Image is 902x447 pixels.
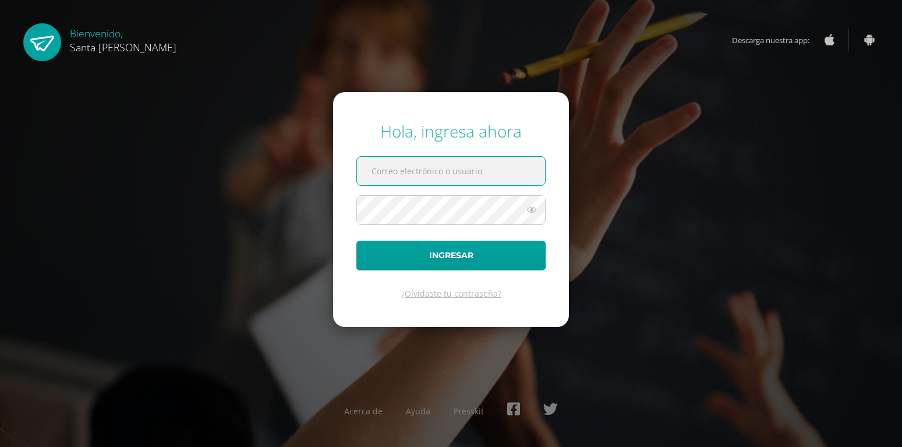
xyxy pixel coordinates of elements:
a: Presskit [454,406,484,417]
input: Correo electrónico o usuario [357,157,545,185]
span: Descarga nuestra app: [732,29,821,51]
div: Bienvenido, [70,23,176,54]
a: Acerca de [344,406,383,417]
a: Ayuda [406,406,430,417]
span: Santa [PERSON_NAME] [70,40,176,54]
a: ¿Olvidaste tu contraseña? [401,288,501,299]
button: Ingresar [356,241,546,270]
div: Hola, ingresa ahora [356,120,546,142]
